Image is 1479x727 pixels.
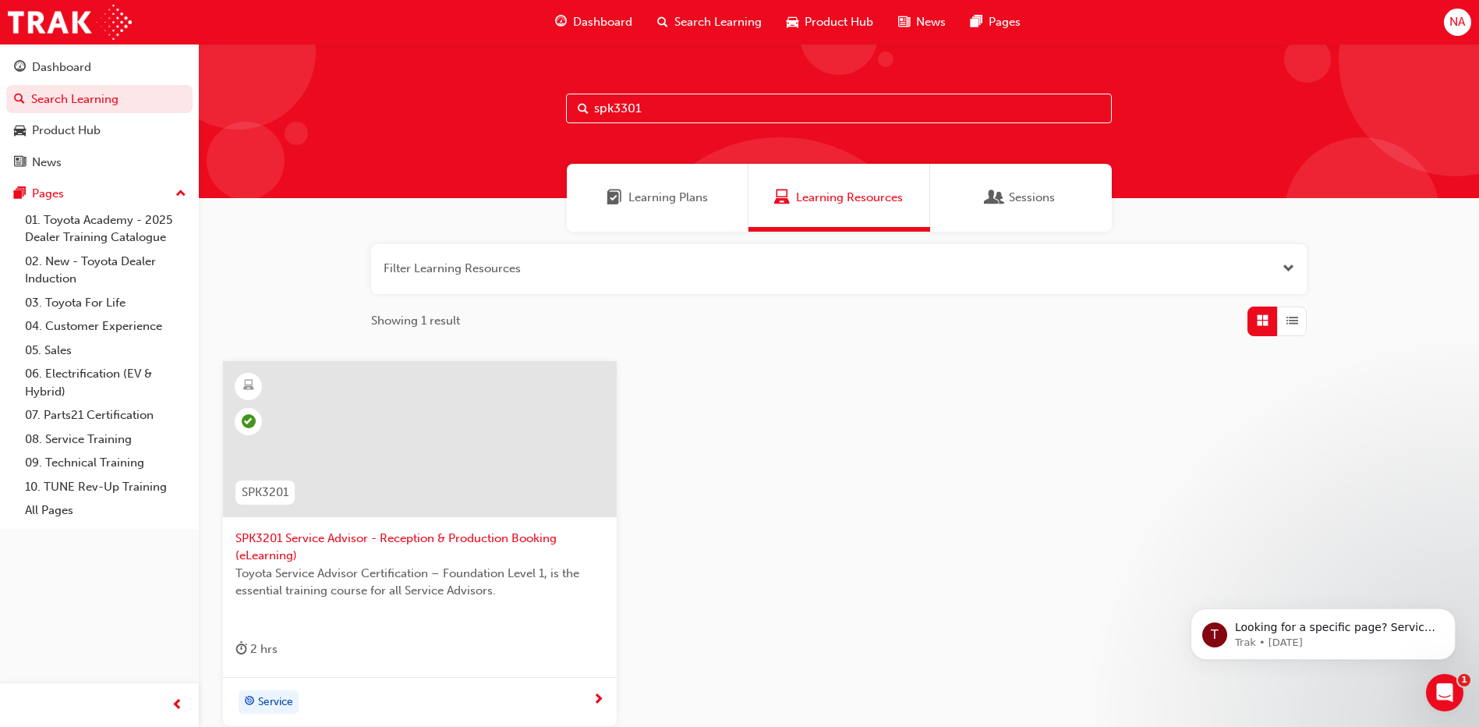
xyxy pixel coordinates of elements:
iframe: Intercom notifications message [1167,576,1479,685]
a: 02. New - Toyota Dealer Induction [19,250,193,291]
a: SessionsSessions [930,164,1112,232]
span: Grid [1257,312,1268,330]
button: Pages [6,179,193,208]
a: Product Hub [6,116,193,145]
span: pages-icon [971,12,982,32]
span: List [1286,312,1298,330]
a: 04. Customer Experience [19,314,193,339]
span: guage-icon [14,61,26,75]
span: News [916,13,946,31]
span: Product Hub [805,13,873,31]
span: Showing 1 result [371,312,460,330]
iframe: Intercom live chat [1426,674,1463,711]
span: 1 [1458,674,1470,686]
span: Search Learning [674,13,762,31]
span: Sessions [987,189,1003,207]
span: Service [258,693,293,711]
a: 05. Sales [19,339,193,363]
input: Search... [566,94,1112,123]
a: 09. Technical Training [19,451,193,475]
div: Product Hub [32,122,101,140]
a: pages-iconPages [958,6,1033,38]
span: SPK3201 [242,484,288,502]
a: All Pages [19,498,193,523]
span: Learning Resources [796,189,903,207]
a: 01. Toyota Academy - 2025 Dealer Training Catalogue [19,208,193,250]
a: News [6,148,193,177]
div: 2 hrs [235,640,278,659]
span: pages-icon [14,187,26,201]
img: Trak [8,5,132,40]
span: up-icon [175,184,186,204]
a: search-iconSearch Learning [645,6,774,38]
span: search-icon [14,93,25,107]
span: Sessions [1009,189,1055,207]
button: Open the filter [1283,260,1294,278]
span: car-icon [14,124,26,138]
span: car-icon [787,12,798,32]
span: Dashboard [573,13,632,31]
span: search-icon [657,12,668,32]
span: NA [1449,13,1465,31]
button: DashboardSearch LearningProduct HubNews [6,50,193,179]
span: prev-icon [172,696,183,715]
a: Search Learning [6,85,193,114]
span: learningRecordVerb_PASS-icon [242,414,256,428]
a: Learning ResourcesLearning Resources [748,164,930,232]
span: Toyota Service Advisor Certification – Foundation Level 1, is the essential training course for a... [235,565,604,600]
a: guage-iconDashboard [543,6,645,38]
a: car-iconProduct Hub [774,6,886,38]
a: 08. Service Training [19,427,193,452]
a: 07. Parts21 Certification [19,403,193,427]
span: news-icon [898,12,910,32]
span: SPK3201 Service Advisor - Reception & Production Booking (eLearning) [235,530,604,565]
a: 10. TUNE Rev-Up Training [19,475,193,499]
span: news-icon [14,156,26,170]
button: NA [1444,9,1471,36]
span: duration-icon [235,640,247,659]
div: News [32,154,62,172]
a: news-iconNews [886,6,958,38]
a: Dashboard [6,53,193,82]
div: Pages [32,185,64,203]
span: learningResourceType_ELEARNING-icon [243,376,254,396]
a: 03. Toyota For Life [19,291,193,315]
span: target-icon [244,692,255,712]
span: next-icon [593,693,604,707]
span: Pages [989,13,1021,31]
a: 06. Electrification (EV & Hybrid) [19,362,193,403]
span: Learning Plans [628,189,708,207]
span: guage-icon [555,12,567,32]
a: Learning PlansLearning Plans [567,164,748,232]
span: Learning Plans [607,189,622,207]
span: Learning Resources [774,189,790,207]
span: Search [578,100,589,118]
a: SPK3201SPK3201 Service Advisor - Reception & Production Booking (eLearning)Toyota Service Advisor... [223,361,617,726]
div: Dashboard [32,59,91,76]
